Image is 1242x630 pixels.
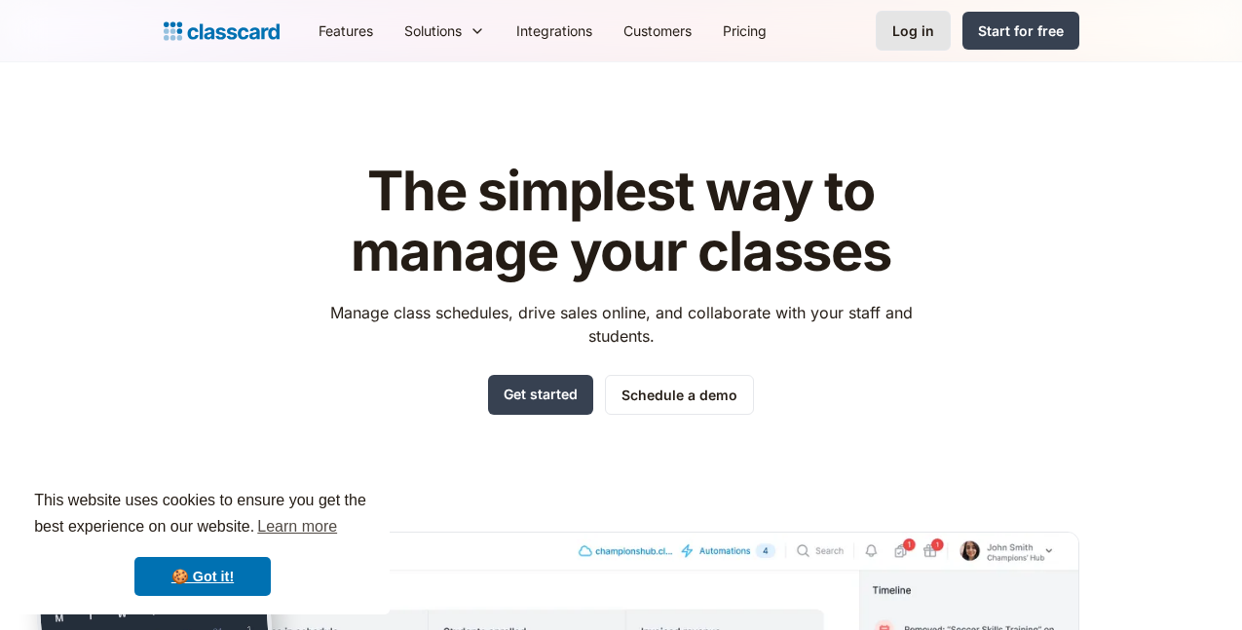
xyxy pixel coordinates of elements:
h1: The simplest way to manage your classes [312,162,930,281]
a: Start for free [962,12,1079,50]
a: Features [303,9,389,53]
a: home [164,18,280,45]
a: Log in [876,11,951,51]
div: Solutions [389,9,501,53]
a: Customers [608,9,707,53]
a: learn more about cookies [254,512,340,541]
p: Manage class schedules, drive sales online, and collaborate with your staff and students. [312,301,930,348]
a: Get started [488,375,593,415]
span: This website uses cookies to ensure you get the best experience on our website. [34,489,371,541]
a: Integrations [501,9,608,53]
div: Log in [892,20,934,41]
a: Schedule a demo [605,375,754,415]
div: Start for free [978,20,1064,41]
a: Pricing [707,9,782,53]
div: cookieconsent [16,470,390,614]
a: dismiss cookie message [134,557,271,596]
div: Solutions [404,20,462,41]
